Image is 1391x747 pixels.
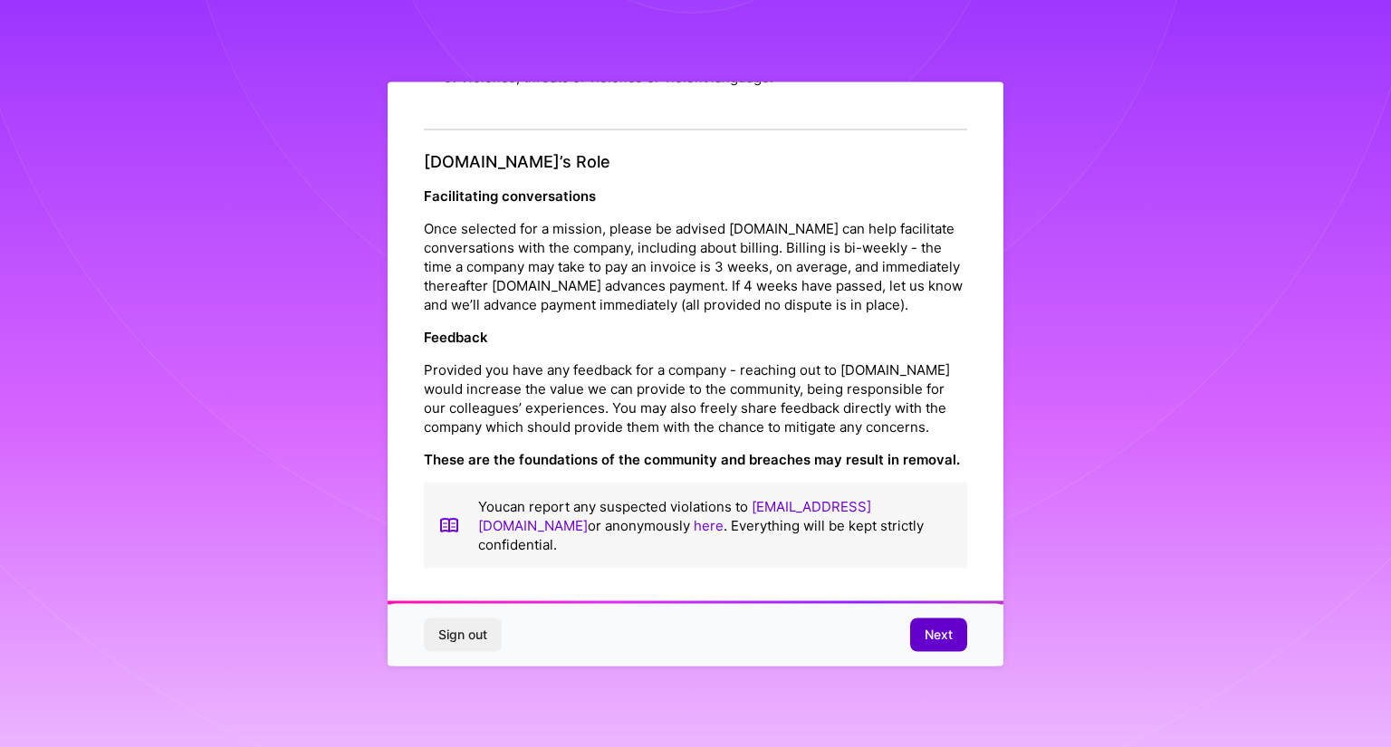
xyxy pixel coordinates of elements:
[910,618,967,651] button: Next
[438,496,460,553] img: book icon
[424,359,967,436] p: Provided you have any feedback for a company - reaching out to [DOMAIN_NAME] would increase the v...
[424,152,967,172] h4: [DOMAIN_NAME]’s Role
[424,218,967,313] p: Once selected for a mission, please be advised [DOMAIN_NAME] can help facilitate conversations wi...
[424,187,596,204] strong: Facilitating conversations
[438,626,487,644] span: Sign out
[694,516,724,533] a: here
[925,626,953,644] span: Next
[424,618,502,651] button: Sign out
[478,496,953,553] p: You can report any suspected violations to or anonymously . Everything will be kept strictly conf...
[478,497,871,533] a: [EMAIL_ADDRESS][DOMAIN_NAME]
[424,328,488,345] strong: Feedback
[424,450,960,467] strong: These are the foundations of the community and breaches may result in removal.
